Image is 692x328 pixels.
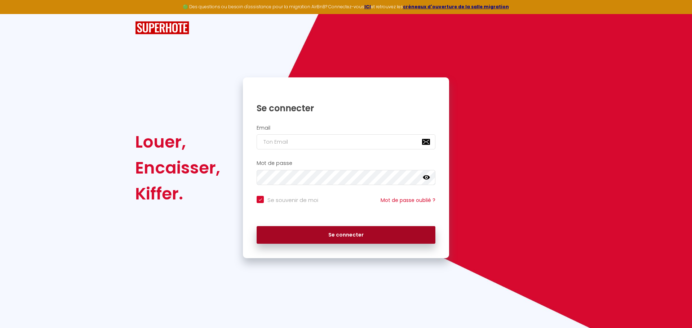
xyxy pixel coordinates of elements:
[381,197,435,204] a: Mot de passe oublié ?
[257,134,435,149] input: Ton Email
[135,181,220,207] div: Kiffer.
[135,21,189,35] img: SuperHote logo
[257,160,435,166] h2: Mot de passe
[364,4,371,10] a: ICI
[135,129,220,155] div: Louer,
[257,226,435,244] button: Se connecter
[257,103,435,114] h1: Se connecter
[135,155,220,181] div: Encaisser,
[403,4,509,10] a: créneaux d'ouverture de la salle migration
[257,125,435,131] h2: Email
